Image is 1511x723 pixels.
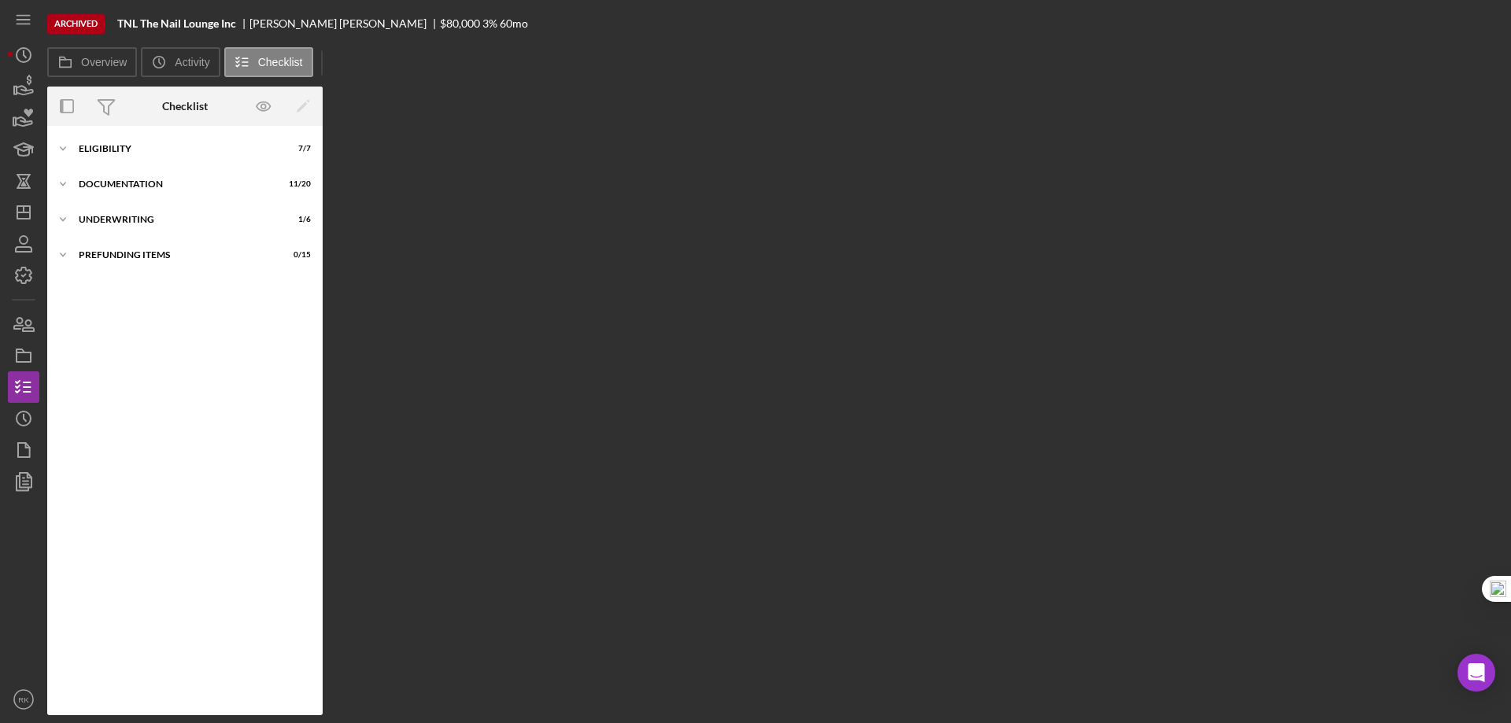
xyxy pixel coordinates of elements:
label: Activity [175,56,209,68]
div: Eligibility [79,144,272,153]
img: one_i.png [1490,581,1506,597]
div: 3 % [482,17,497,30]
div: Prefunding Items [79,250,272,260]
div: $80,000 [440,17,480,30]
button: Activity [141,47,220,77]
div: 0 / 15 [283,250,311,260]
div: 11 / 20 [283,179,311,189]
button: RK [8,684,39,715]
div: [PERSON_NAME] [PERSON_NAME] [249,17,440,30]
button: Checklist [224,47,313,77]
label: Overview [81,56,127,68]
div: Underwriting [79,215,272,224]
div: Documentation [79,179,272,189]
div: 7 / 7 [283,144,311,153]
b: TNL The Nail Lounge Inc [117,17,236,30]
div: Open Intercom Messenger [1457,654,1495,692]
div: Archived [47,14,105,34]
div: 60 mo [500,17,528,30]
div: Checklist [162,100,208,113]
div: 1 / 6 [283,215,311,224]
label: Checklist [258,56,303,68]
button: Overview [47,47,137,77]
text: RK [18,695,29,704]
